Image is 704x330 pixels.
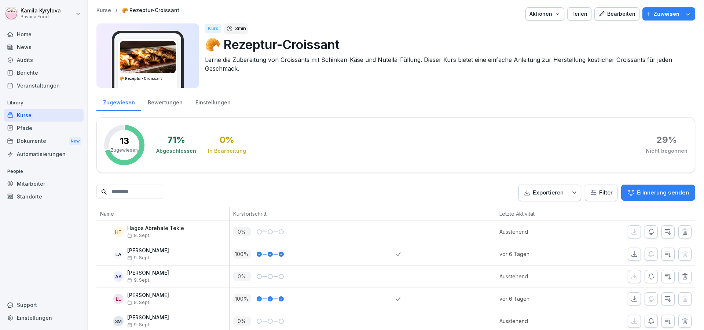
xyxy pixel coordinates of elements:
a: 🥐 Rezeptur-Croissant [122,7,179,14]
p: People [4,166,84,177]
div: Aktionen [529,10,560,18]
div: Bearbeiten [598,10,635,18]
span: 9. Sept. [127,322,150,327]
button: Zuweisen [642,7,695,21]
p: [PERSON_NAME] [127,315,169,321]
div: 29 % [657,136,677,144]
h3: 🥐 Rezeptur-Croissant [120,76,176,81]
button: Aktionen [525,7,564,21]
img: uiwnpppfzomfnd70mlw8txee.png [120,41,176,73]
div: LL [113,294,124,304]
p: 13 [120,137,129,145]
div: HT [113,227,124,237]
p: Name [100,210,225,218]
p: 0 % [233,272,251,281]
a: Home [4,28,84,41]
p: Zuweisen [653,10,679,18]
p: Ausstehend [499,317,579,325]
div: Nicht begonnen [646,147,687,155]
span: 9. Sept. [127,300,150,305]
a: DokumenteNew [4,134,84,148]
div: SM [113,316,124,326]
p: Zugewiesen [111,147,138,153]
p: / [115,7,117,14]
a: Bewertungen [141,92,189,111]
div: 71 % [168,136,185,144]
p: vor 6 Tagen [499,250,579,258]
p: Lerne die Zubereitung von Croissants mit Schinken-Käse und Nutella-Füllung. Dieser Kurs bietet ei... [205,55,689,73]
a: Veranstaltungen [4,79,84,92]
a: Berichte [4,66,84,79]
button: Erinnerung senden [621,185,695,201]
p: 3 min [235,25,246,32]
a: Zugewiesen [96,92,141,111]
p: 0 % [233,227,251,236]
p: Hagos Abrehale Tekle [127,225,184,231]
div: Dokumente [4,134,84,148]
div: Abgeschlossen [156,147,196,155]
a: Audits [4,53,84,66]
span: 9. Sept. [127,255,150,260]
div: In Bearbeitung [208,147,246,155]
a: Pfade [4,122,84,134]
div: New [69,137,81,145]
p: Erinnerung senden [637,189,689,197]
div: Kurs [205,24,221,33]
p: [PERSON_NAME] [127,248,169,254]
p: 🥐 Rezeptur-Croissant [205,35,689,54]
button: Bearbeiten [594,7,639,21]
div: Teilen [571,10,587,18]
button: Filter [585,185,617,201]
button: Teilen [567,7,591,21]
p: Exportieren [533,189,564,197]
div: AA [113,271,124,282]
p: Ausstehend [499,228,579,236]
p: Bavaria Food [21,14,61,19]
a: Mitarbeiter [4,177,84,190]
p: [PERSON_NAME] [127,292,169,299]
div: Support [4,299,84,311]
p: 100 % [233,294,251,303]
div: Filter [590,189,613,196]
a: News [4,41,84,53]
p: Kursfortschritt [233,210,392,218]
p: Library [4,97,84,109]
p: vor 6 Tagen [499,295,579,303]
p: 0 % [233,316,251,326]
div: LA [113,249,124,259]
a: Kurse [96,7,111,14]
span: 9. Sept. [127,278,150,283]
p: Ausstehend [499,272,579,280]
p: [PERSON_NAME] [127,270,169,276]
a: Kurse [4,109,84,122]
a: Standorte [4,190,84,203]
a: Einstellungen [189,92,237,111]
p: 100 % [233,249,251,259]
p: Kamila Kyrylova [21,8,61,14]
span: 9. Sept. [127,233,150,238]
div: 0 % [220,136,234,144]
p: Letzte Aktivität [499,210,575,218]
a: Automatisierungen [4,148,84,160]
button: Exportieren [518,185,581,201]
a: Einstellungen [4,311,84,324]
